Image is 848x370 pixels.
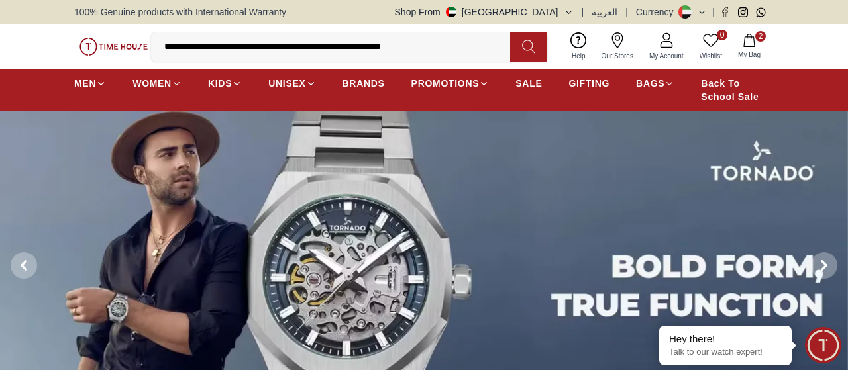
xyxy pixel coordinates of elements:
span: 100% Genuine products with International Warranty [74,5,286,19]
button: 2My Bag [730,31,768,62]
a: BRANDS [343,71,385,95]
span: | [582,5,584,19]
span: GIFTING [568,77,609,90]
span: WOMEN [132,77,172,90]
span: PROMOTIONS [411,77,480,90]
span: MEN [74,77,96,90]
button: Shop From[GEOGRAPHIC_DATA] [395,5,574,19]
span: KIDS [208,77,232,90]
span: Help [566,51,591,61]
div: Hey there! [669,332,782,346]
button: العربية [592,5,617,19]
a: 0Wishlist [692,30,730,64]
div: Chat Widget [805,327,841,363]
a: Back To School Sale [701,71,774,109]
a: GIFTING [568,71,609,95]
a: Facebook [720,7,730,17]
a: BAGS [636,71,674,95]
span: BRANDS [343,77,385,90]
a: PROMOTIONS [411,71,490,95]
span: My Bag [733,50,766,60]
a: WOMEN [132,71,182,95]
div: Currency [636,5,679,19]
span: Our Stores [596,51,639,61]
span: My Account [644,51,689,61]
span: 2 [755,31,766,42]
a: SALE [515,71,542,95]
a: UNISEX [268,71,315,95]
a: Help [564,30,594,64]
img: ... [79,38,148,55]
a: MEN [74,71,106,95]
a: Our Stores [594,30,641,64]
span: SALE [515,77,542,90]
span: UNISEX [268,77,305,90]
a: Whatsapp [756,7,766,17]
span: | [625,5,628,19]
p: Talk to our watch expert! [669,347,782,358]
a: Instagram [738,7,748,17]
span: Wishlist [694,51,727,61]
span: BAGS [636,77,664,90]
span: | [712,5,715,19]
span: Back To School Sale [701,77,774,103]
a: KIDS [208,71,242,95]
span: 0 [717,30,727,40]
img: United Arab Emirates [446,7,456,17]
